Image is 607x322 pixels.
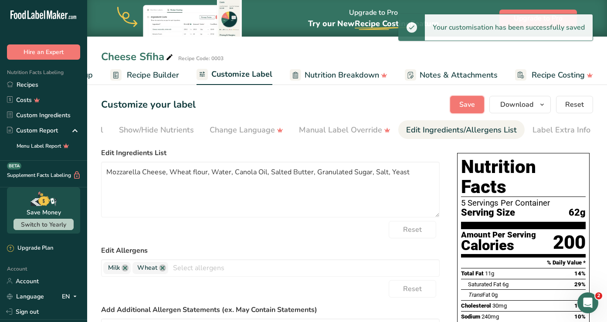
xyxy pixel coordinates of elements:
[499,10,577,27] button: Upgrade to Pro
[459,99,475,110] span: Save
[405,65,498,85] a: Notes & Attachments
[9,117,166,141] div: Send us a message
[514,13,563,24] span: Upgrade to Pro
[197,64,272,85] a: Customize Label
[574,313,586,320] span: 10%
[87,242,131,277] button: Help
[18,154,71,163] span: Search for help
[101,148,440,158] label: Edit Ingredients List
[102,264,116,270] span: Help
[569,207,586,218] span: 62g
[305,69,379,81] span: Nutrition Breakdown
[110,65,179,85] a: Recipe Builder
[44,242,87,277] button: Messages
[13,149,162,167] button: Search for help
[7,44,80,60] button: Hire an Expert
[468,281,501,288] span: Saturated Fat
[532,69,585,81] span: Recipe Costing
[101,98,196,112] h1: Customize your label
[18,215,146,234] div: How to Print Your Labels & Choose the Right Printer
[18,241,146,250] div: Hire an Expert Services
[144,264,161,270] span: News
[461,157,586,197] h1: Nutrition Facts
[461,231,536,239] div: Amount Per Serving
[13,170,162,196] div: How Subscription Upgrades Work on [DOMAIN_NAME]
[13,237,162,253] div: Hire an Expert Services
[461,239,536,252] div: Calories
[18,199,146,208] div: Hire an Expert Services
[482,313,499,320] span: 240mg
[450,96,484,113] button: Save
[406,124,517,136] div: Edit Ingredients/Allergens List
[420,69,498,81] span: Notes & Attachments
[51,264,81,270] span: Messages
[461,199,586,207] div: 5 Servings Per Container
[574,302,586,309] span: 10%
[7,289,44,304] a: Language
[104,14,121,31] img: Profile image for Reem
[119,124,194,136] div: Show/Hide Nutrients
[62,291,80,302] div: EN
[461,258,586,268] section: % Daily Value *
[389,221,436,238] button: Reset
[515,65,593,85] a: Recipe Costing
[574,281,586,288] span: 29%
[17,19,86,28] img: logo
[18,125,146,134] div: Send us a message
[403,284,422,294] span: Reset
[27,208,61,217] div: Save Money
[532,124,590,136] div: Label Extra Info
[178,54,224,62] div: Recipe Code: 0003
[101,49,175,64] div: Cheese Sfiha
[489,96,551,113] button: Download
[168,261,439,275] input: Select allergens
[101,245,440,256] label: Edit Allergens
[355,18,410,29] span: Recipe Costing
[461,313,480,320] span: Sodium
[308,18,439,29] span: Try our New Feature
[7,244,53,253] div: Upgrade Plan
[290,65,387,85] a: Nutrition Breakdown
[485,270,494,277] span: 11g
[131,242,174,277] button: News
[553,231,586,254] div: 200
[468,291,482,298] i: Trans
[595,292,602,299] span: 2
[299,124,390,136] div: Manual Label Override
[17,92,157,106] p: How can we help?
[137,263,157,273] span: Wheat
[13,196,162,212] div: Hire an Expert Services
[389,280,436,298] button: Reset
[502,281,509,288] span: 6g
[425,14,593,41] div: Your customisation has been successfully saved
[308,0,439,37] div: Upgrade to Pro
[461,207,515,218] span: Serving Size
[577,292,598,313] iframe: To enrich screen reader interactions, please activate Accessibility in Grammarly extension settings
[7,126,58,135] div: Custom Report
[461,270,484,277] span: Total Fat
[210,124,283,136] div: Change Language
[500,99,533,110] span: Download
[403,224,422,235] span: Reset
[574,270,586,277] span: 14%
[13,212,162,237] div: How to Print Your Labels & Choose the Right Printer
[17,62,157,92] p: Hi [PERSON_NAME] 👋
[468,291,490,298] span: Fat
[492,291,498,298] span: 0g
[492,302,507,309] span: 30mg
[21,220,66,229] span: Switch to Yearly
[12,264,31,270] span: Home
[137,14,154,31] img: Profile image for Rana
[556,96,593,113] button: Reset
[120,14,138,31] img: Profile image for Rachelle
[461,302,491,309] span: Cholesterol
[101,305,440,315] label: Add Additional Allergen Statements (ex. May Contain Statements)
[211,68,272,80] span: Customize Label
[108,263,120,273] span: Milk
[565,99,584,110] span: Reset
[7,163,21,169] div: BETA
[127,69,179,81] span: Recipe Builder
[14,219,74,230] button: Switch to Yearly
[18,174,146,192] div: How Subscription Upgrades Work on [DOMAIN_NAME]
